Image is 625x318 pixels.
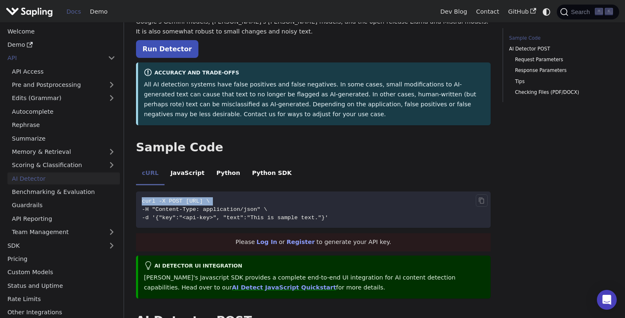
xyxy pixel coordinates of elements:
[3,52,103,64] a: API
[515,88,607,96] a: Checking Files (PDF/DOCX)
[7,159,120,171] a: Scoring & Classification
[7,92,120,104] a: Edits (Grammar)
[3,239,103,251] a: SDK
[136,233,491,251] div: Please or to generate your API key.
[541,6,553,18] button: Switch between dark and light mode (currently system mode)
[232,284,336,291] a: AI Detect JavaScript Quickstart
[597,290,617,310] div: Open Intercom Messenger
[136,40,198,58] a: Run Detector
[7,132,120,144] a: Summarize
[568,9,595,15] span: Search
[515,67,607,74] a: Response Parameters
[6,6,53,18] img: Sapling.ai
[142,198,210,204] span: curl -X POST [URL] \
[3,266,120,278] a: Custom Models
[476,194,488,207] button: Copy code to clipboard
[605,8,613,15] kbd: K
[7,186,120,198] a: Benchmarking & Evaluation
[142,206,267,213] span: -H "Content-Type: application/json" \
[6,6,56,18] a: Sapling.ai
[144,68,485,78] div: Accuracy and Trade-offs
[142,215,328,221] span: -d '{"key":"<api-key>", "text":"This is sample text."}'
[472,5,504,18] a: Contact
[7,79,120,91] a: Pre and Postprocessing
[3,253,120,265] a: Pricing
[7,119,120,131] a: Rephrase
[3,25,120,37] a: Welcome
[144,261,485,271] div: AI Detector UI integration
[286,239,315,245] a: Register
[7,199,120,211] a: Guardrails
[7,105,120,117] a: Autocomplete
[509,34,610,42] a: Sample Code
[144,273,485,293] p: [PERSON_NAME]'s Javascript SDK provides a complete end-to-end UI integration for AI content detec...
[7,146,120,158] a: Memory & Retrieval
[144,80,485,119] p: All AI detection systems have false positives and false negatives. In some cases, small modificat...
[557,5,619,19] button: Search (Command+K)
[515,56,607,64] a: Request Parameters
[3,280,120,292] a: Status and Uptime
[3,293,120,305] a: Rate Limits
[136,140,491,155] h2: Sample Code
[86,5,112,18] a: Demo
[210,163,246,186] li: Python
[7,213,120,225] a: API Reporting
[246,163,298,186] li: Python SDK
[136,163,165,186] li: cURL
[3,39,120,51] a: Demo
[165,163,210,186] li: JavaScript
[103,239,120,251] button: Expand sidebar category 'SDK'
[62,5,86,18] a: Docs
[503,5,540,18] a: GitHub
[595,8,603,15] kbd: ⌘
[515,78,607,86] a: Tips
[7,172,120,184] a: AI Detector
[103,52,120,64] button: Collapse sidebar category 'API'
[7,65,120,77] a: API Access
[7,226,120,238] a: Team Management
[509,45,610,53] a: AI Detector POST
[436,5,471,18] a: Dev Blog
[257,239,277,245] a: Log In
